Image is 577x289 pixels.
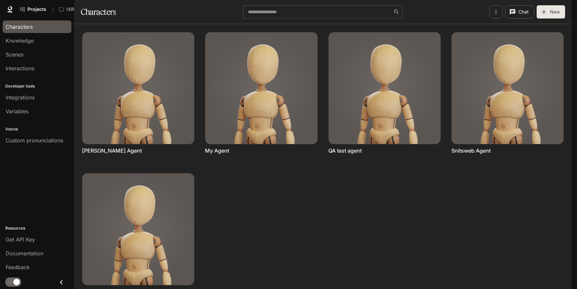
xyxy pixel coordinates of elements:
button: New [537,5,565,18]
img: Snitsweb Agent [452,32,563,144]
img: Snitsweb Agent 123 [82,173,194,285]
a: Go to projects [17,3,49,16]
span: Projects [27,7,46,12]
button: Chat [505,5,534,18]
p: IXR_AI_DEMO [66,7,97,12]
a: Snitsweb Agent [451,147,491,154]
h1: Characters [81,5,116,18]
img: Ivan Agent [82,32,194,144]
a: QA test agent [328,147,362,154]
a: My Agent [205,147,229,154]
button: Open workspace menu [56,3,107,16]
a: [PERSON_NAME] Agent [82,147,142,154]
div: / [49,6,56,13]
img: QA test agent [329,32,440,144]
img: My Agent [205,32,317,144]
